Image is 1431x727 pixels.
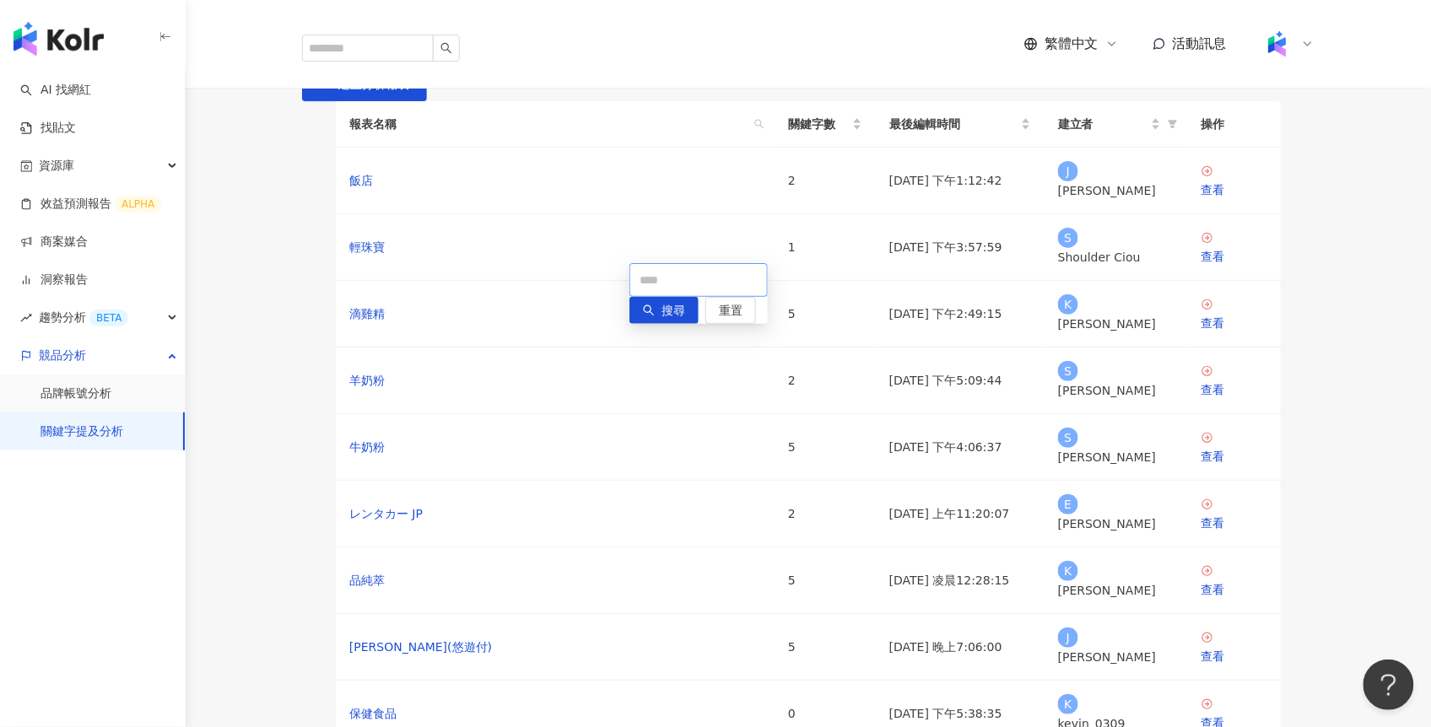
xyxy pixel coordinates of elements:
[1065,495,1072,514] span: E
[1045,35,1099,53] span: 繁體中文
[1201,247,1267,266] div: 查看
[775,148,876,214] td: 2
[1058,581,1174,600] div: [PERSON_NAME]
[876,281,1045,347] td: [DATE] 下午2:49:15
[1201,364,1267,399] a: 查看
[876,148,1045,214] td: [DATE] 下午1:12:42
[876,101,1045,148] th: 最後編輯時間
[1201,298,1267,332] a: 查看
[775,347,876,414] td: 2
[876,481,1045,547] td: [DATE] 上午11:20:07
[40,423,123,440] a: 關鍵字提及分析
[719,298,742,325] span: 重置
[440,42,452,54] span: search
[876,347,1045,414] td: [DATE] 下午5:09:44
[39,147,74,185] span: 資源庫
[1201,580,1267,599] div: 查看
[20,82,91,99] a: searchAI 找網紅
[1065,428,1072,447] span: S
[705,297,756,324] button: 重置
[20,272,88,288] a: 洞察報告
[39,337,86,374] span: 競品分析
[1201,164,1267,199] a: 查看
[13,22,104,56] img: logo
[1066,628,1070,647] span: J
[1064,562,1072,580] span: K
[349,704,397,723] a: 保健食品
[775,414,876,481] td: 5
[1261,28,1293,60] img: Kolr%20app%20icon%20%281%29.png
[1065,229,1072,247] span: S
[1058,648,1174,666] div: [PERSON_NAME]
[1168,119,1178,129] span: filter
[1058,514,1174,533] div: [PERSON_NAME]
[1201,231,1267,266] a: 查看
[775,481,876,547] td: 2
[1064,295,1072,314] span: K
[1058,381,1174,400] div: [PERSON_NAME]
[1058,448,1174,466] div: [PERSON_NAME]
[20,196,161,213] a: 效益預測報告ALPHA
[1201,498,1267,532] a: 查看
[349,304,385,323] a: 滴雞精
[876,214,1045,281] td: [DATE] 下午3:57:59
[1066,162,1070,180] span: J
[775,614,876,681] td: 5
[349,238,385,256] a: 輕珠寶
[661,298,685,325] span: 搜尋
[349,504,423,523] a: レンタカー JP
[1201,514,1267,532] div: 查看
[1058,115,1147,133] span: 建立者
[349,571,385,590] a: 品純萃
[1058,181,1174,200] div: [PERSON_NAME]
[1363,660,1414,710] iframe: Help Scout Beacon - Open
[754,119,764,129] span: search
[20,234,88,250] a: 商案媒合
[629,297,699,324] button: 搜尋
[751,111,768,137] span: search
[89,310,128,326] div: BETA
[1201,380,1267,399] div: 查看
[1201,431,1267,466] a: 查看
[349,371,385,390] a: 羊奶粉
[775,281,876,347] td: 5
[1064,695,1072,714] span: K
[889,115,1018,133] span: 最後編輯時間
[1058,248,1174,267] div: Shoulder Ciou
[1164,111,1181,137] span: filter
[1201,314,1267,332] div: 查看
[1188,101,1281,148] th: 操作
[1201,180,1267,199] div: 查看
[40,385,111,402] a: 品牌帳號分析
[775,214,876,281] td: 1
[876,547,1045,614] td: [DATE] 凌晨12:28:15
[1173,35,1227,51] span: 活動訊息
[1045,101,1188,148] th: 建立者
[20,120,76,137] a: 找貼文
[1201,447,1267,466] div: 查看
[876,614,1045,681] td: [DATE] 晚上7:06:00
[39,299,128,337] span: 趨勢分析
[643,304,655,316] span: search
[775,547,876,614] td: 5
[1058,315,1174,333] div: [PERSON_NAME]
[775,101,876,148] th: 關鍵字數
[1201,631,1267,665] a: 查看
[349,438,385,456] a: 牛奶粉
[788,115,849,133] span: 關鍵字數
[349,638,492,656] a: [PERSON_NAME](悠遊付)
[1201,647,1267,665] div: 查看
[349,171,373,190] a: 飯店
[349,115,748,133] span: 報表名稱
[876,414,1045,481] td: [DATE] 下午4:06:37
[20,312,32,324] span: rise
[1201,564,1267,599] a: 查看
[1065,362,1072,380] span: S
